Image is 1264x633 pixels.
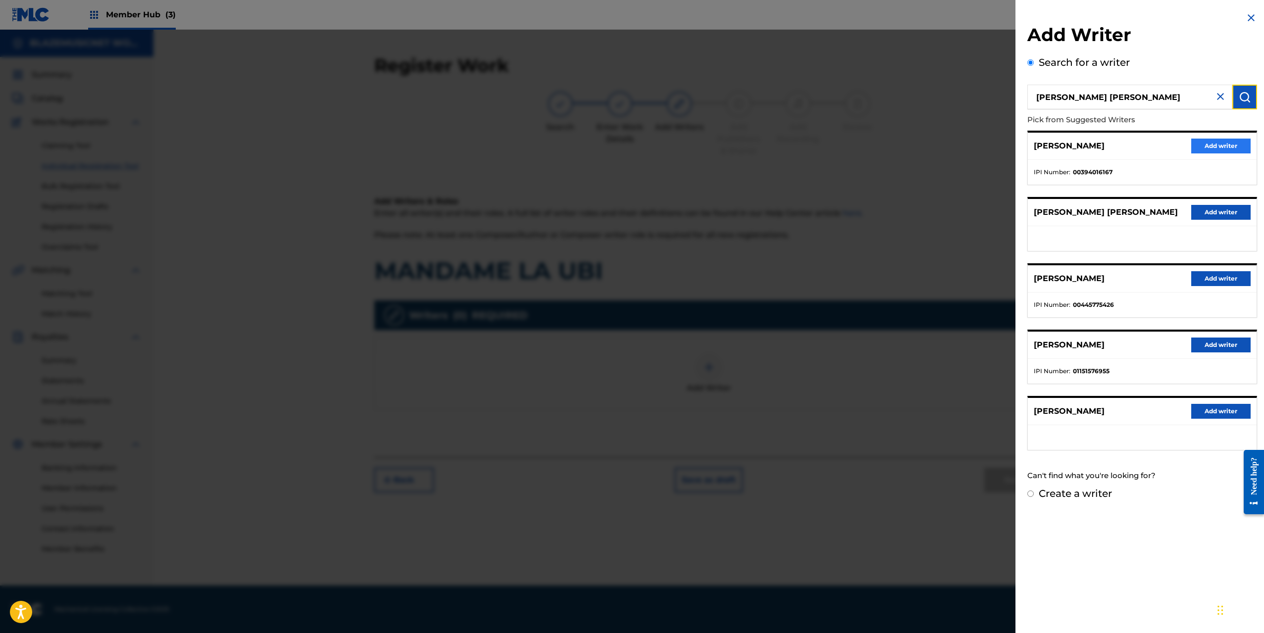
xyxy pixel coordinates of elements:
button: Add writer [1191,139,1251,153]
iframe: Resource Center [1236,442,1264,522]
p: [PERSON_NAME] [1034,405,1105,417]
img: Top Rightsholders [88,9,100,21]
strong: 00445775426 [1073,300,1114,309]
div: Can't find what you're looking for? [1027,465,1257,487]
label: Search for a writer [1039,56,1130,68]
img: close [1214,91,1226,102]
span: Member Hub [106,9,176,20]
button: Add writer [1191,338,1251,352]
span: IPI Number : [1034,300,1070,309]
p: [PERSON_NAME] [1034,339,1105,351]
span: (3) [165,10,176,19]
iframe: Chat Widget [1214,585,1264,633]
button: Add writer [1191,271,1251,286]
span: IPI Number : [1034,367,1070,376]
p: Pick from Suggested Writers [1027,109,1201,131]
p: [PERSON_NAME] [1034,273,1105,285]
img: Search Works [1239,91,1251,103]
button: Add writer [1191,205,1251,220]
button: Add writer [1191,404,1251,419]
input: Search writer's name or IPI Number [1027,85,1232,109]
h2: Add Writer [1027,24,1257,49]
strong: 00394016167 [1073,168,1112,177]
strong: 01151576955 [1073,367,1110,376]
p: [PERSON_NAME] [1034,140,1105,152]
img: MLC Logo [12,7,50,22]
p: [PERSON_NAME] [PERSON_NAME] [1034,206,1178,218]
span: IPI Number : [1034,168,1070,177]
div: Drag [1217,595,1223,625]
label: Create a writer [1039,487,1112,499]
